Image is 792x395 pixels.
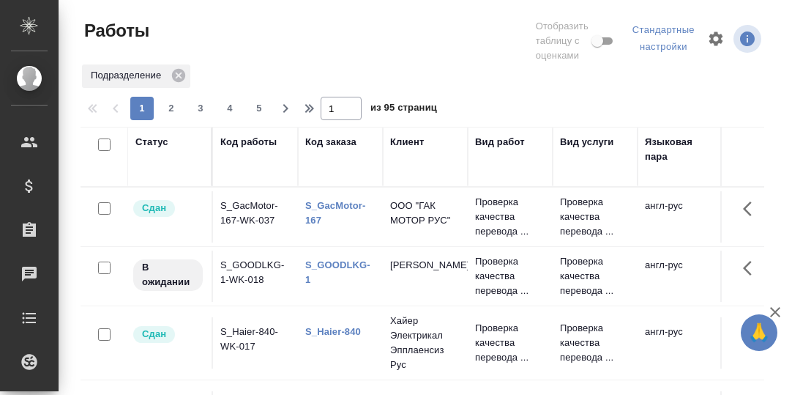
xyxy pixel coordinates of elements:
span: 🙏 [747,317,772,348]
p: В ожидании [142,260,194,289]
button: 5 [247,97,271,120]
div: Код заказа [305,135,356,149]
p: ООО "ГАК МОТОР РУС" [390,199,460,228]
span: Отобразить таблицу с оценками [536,19,589,63]
div: Подразделение [82,64,190,88]
span: 4 [218,101,242,116]
div: Статус [135,135,168,149]
td: S_Haier-840-WK-017 [213,317,298,369]
a: S_GacMotor-167 [305,200,365,226]
div: split button [629,19,698,59]
p: Проверка качества перевода ... [475,254,545,298]
a: S_Haier-840 [305,326,361,337]
div: Код работы [220,135,277,149]
span: Настроить таблицу [698,21,733,56]
span: Работы [81,19,149,43]
td: англ-рус [638,191,722,243]
button: 3 [189,97,212,120]
td: S_GOODLKG-1-WK-018 [213,251,298,302]
button: Здесь прячутся важные кнопки [734,251,769,286]
span: 2 [160,101,183,116]
div: Вид работ [475,135,525,149]
p: Подразделение [91,68,166,83]
p: Проверка качества перевода ... [560,321,630,365]
p: Проверка качества перевода ... [560,195,630,239]
button: 2 [160,97,183,120]
a: S_GOODLKG-1 [305,259,370,285]
span: Посмотреть информацию [733,25,764,53]
button: 🙏 [741,314,777,351]
div: Вид услуги [560,135,614,149]
p: Хайер Электрикал Эпплаенсиз Рус [390,314,460,372]
p: Проверка качества перевода ... [560,254,630,298]
td: англ-рус [638,317,722,369]
button: Здесь прячутся важные кнопки [734,191,769,226]
td: S_GacMotor-167-WK-037 [213,191,298,243]
p: Проверка качества перевода ... [475,321,545,365]
p: Сдан [142,327,166,342]
span: 3 [189,101,212,116]
div: Языковая пара [645,135,715,164]
p: [PERSON_NAME] [390,258,460,273]
div: Менеджер проверил работу исполнителя, передает ее на следующий этап [132,199,204,218]
span: из 95 страниц [370,99,437,120]
td: англ-рус [638,251,722,302]
button: 4 [218,97,242,120]
p: Проверка качества перевода ... [475,195,545,239]
div: Клиент [390,135,424,149]
button: Здесь прячутся важные кнопки [734,317,769,352]
span: 5 [247,101,271,116]
p: Сдан [142,201,166,215]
